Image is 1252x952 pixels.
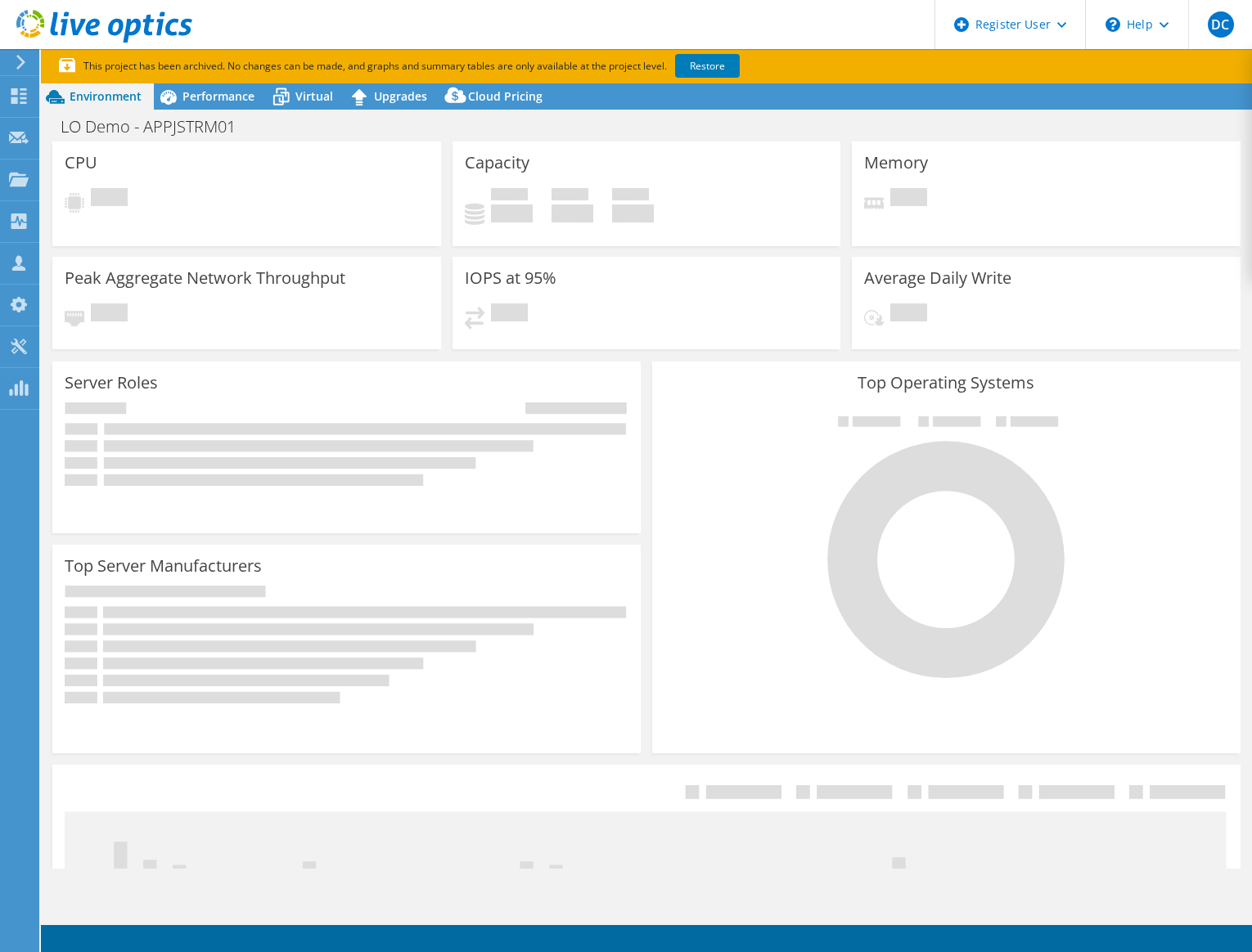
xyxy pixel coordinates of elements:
[491,303,528,326] span: Pending
[91,188,128,210] span: Pending
[91,303,128,326] span: Pending
[465,154,529,172] h3: Capacity
[612,204,654,222] h4: 0 GiB
[612,188,649,204] span: Total
[468,88,543,104] span: Cloud Pricing
[491,204,533,222] h4: 0 GiB
[65,374,158,392] h3: Server Roles
[552,188,588,204] span: Free
[890,188,927,210] span: Pending
[65,154,97,172] h3: CPU
[1106,17,1120,32] svg: \n
[864,269,1011,287] h3: Average Daily Write
[182,88,254,104] span: Performance
[295,88,333,104] span: Virtual
[65,557,262,575] h3: Top Server Manufacturers
[70,88,142,104] span: Environment
[552,204,593,222] h4: 0 GiB
[890,303,927,326] span: Pending
[59,57,861,75] p: This project has been archived. No changes can be made, and graphs and summary tables are only av...
[53,118,261,136] h1: LO Demo - APPJSTRM01
[675,54,740,78] a: Restore
[1208,11,1234,38] span: DC
[491,188,528,204] span: Used
[864,154,928,172] h3: Memory
[374,88,427,104] span: Upgrades
[465,269,556,287] h3: IOPS at 95%
[664,374,1228,392] h3: Top Operating Systems
[65,269,345,287] h3: Peak Aggregate Network Throughput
